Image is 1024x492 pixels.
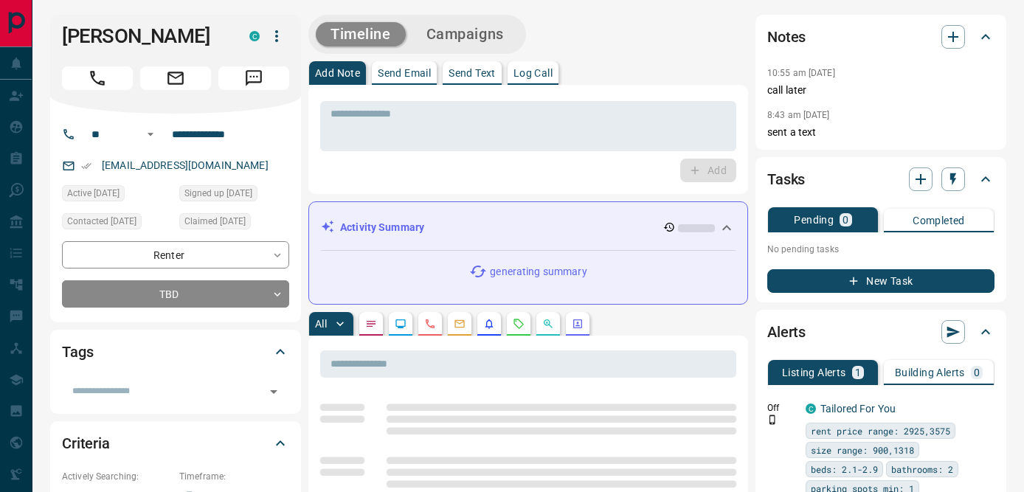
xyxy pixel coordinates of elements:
h2: Alerts [767,320,806,344]
p: All [315,319,327,329]
div: Thu May 08 2025 [62,213,172,234]
button: Timeline [316,22,406,46]
p: Send Email [378,68,431,78]
h2: Criteria [62,432,110,455]
span: Claimed [DATE] [184,214,246,229]
span: Email [140,66,211,90]
p: Timeframe: [179,470,289,483]
span: beds: 2.1-2.9 [811,462,878,477]
svg: Opportunities [542,318,554,330]
button: Campaigns [412,22,519,46]
a: Tailored For You [820,403,896,415]
p: 8:43 am [DATE] [767,110,830,120]
svg: Email Verified [81,161,91,171]
h2: Notes [767,25,806,49]
div: Sat Nov 16 2024 [179,213,289,234]
div: TBD [62,280,289,308]
svg: Listing Alerts [483,318,495,330]
span: Message [218,66,289,90]
div: condos.ca [806,403,816,414]
span: Call [62,66,133,90]
span: bathrooms: 2 [891,462,953,477]
p: 0 [843,215,848,225]
p: 0 [974,367,980,378]
p: Off [767,401,797,415]
p: Log Call [513,68,553,78]
p: Listing Alerts [782,367,846,378]
div: Thu Jul 05 2018 [179,185,289,206]
span: Active [DATE] [67,186,120,201]
a: [EMAIL_ADDRESS][DOMAIN_NAME] [102,159,269,171]
div: condos.ca [249,31,260,41]
span: Signed up [DATE] [184,186,252,201]
svg: Calls [424,318,436,330]
div: Criteria [62,426,289,461]
svg: Notes [365,318,377,330]
h2: Tags [62,340,93,364]
button: New Task [767,269,994,293]
div: Notes [767,19,994,55]
div: Renter [62,241,289,268]
span: rent price range: 2925,3575 [811,423,950,438]
p: call later [767,83,994,98]
svg: Emails [454,318,466,330]
p: Add Note [315,68,360,78]
svg: Requests [513,318,525,330]
button: Open [263,381,284,402]
p: Activity Summary [340,220,424,235]
p: 10:55 am [DATE] [767,68,835,78]
span: Contacted [DATE] [67,214,136,229]
div: Activity Summary [321,214,736,241]
p: sent a text [767,125,994,140]
p: Building Alerts [895,367,965,378]
p: 1 [855,367,861,378]
div: Tags [62,334,289,370]
button: Open [142,125,159,143]
p: Send Text [449,68,496,78]
p: No pending tasks [767,238,994,260]
svg: Agent Actions [572,318,584,330]
svg: Push Notification Only [767,415,778,425]
p: generating summary [490,264,587,280]
p: Actively Searching: [62,470,172,483]
span: size range: 900,1318 [811,443,914,457]
h2: Tasks [767,167,805,191]
svg: Lead Browsing Activity [395,318,407,330]
p: Completed [913,215,965,226]
p: Pending [794,215,834,225]
div: Sat Nov 30 2024 [62,185,172,206]
div: Alerts [767,314,994,350]
div: Tasks [767,162,994,197]
h1: [PERSON_NAME] [62,24,227,48]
